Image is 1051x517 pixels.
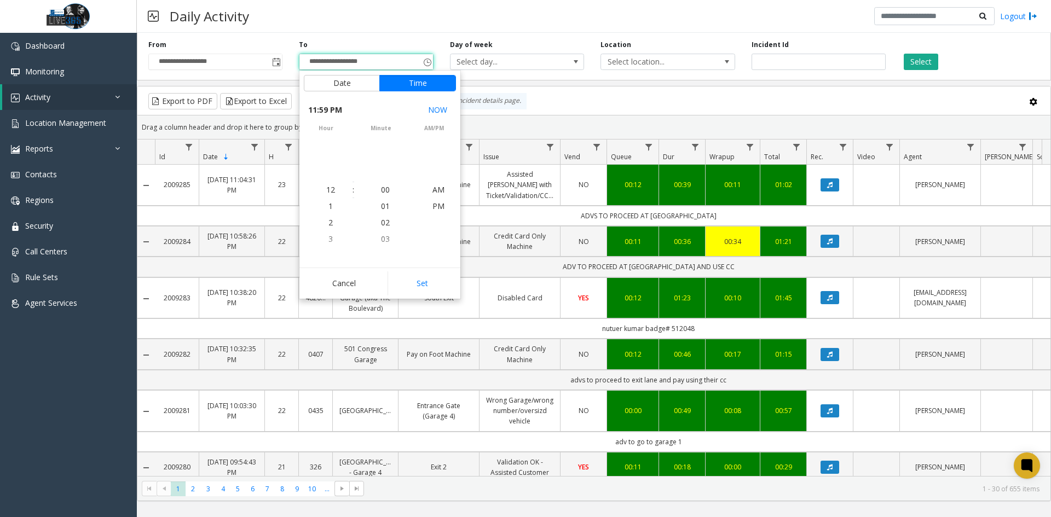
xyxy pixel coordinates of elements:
span: Go to the next page [334,481,349,496]
span: 2 [328,217,333,228]
span: Go to the next page [338,484,347,493]
span: Page 10 [305,481,320,496]
a: 22 [272,349,292,359]
a: Collapse Details [137,407,155,416]
span: H [269,152,274,161]
a: NO [567,349,600,359]
a: Credit Card Only Machine [486,231,553,252]
img: pageIcon [148,3,159,30]
a: 00:10 [712,293,753,303]
span: Reports [25,143,53,154]
img: 'icon' [11,299,20,308]
button: Export to Excel [220,93,292,109]
span: Contacts [25,169,57,179]
span: Issue [483,152,499,161]
a: NO [567,236,600,247]
span: 12 [326,184,335,195]
img: 'icon' [11,119,20,128]
span: Page 4 [216,481,230,496]
span: Page 6 [245,481,260,496]
button: Cancel [304,271,384,295]
span: 3 [328,234,333,244]
span: Wrapup [709,152,735,161]
div: Drag a column header and drop it here to group by that column [137,118,1050,137]
span: 03 [381,234,390,244]
a: Issue Filter Menu [543,140,558,154]
a: Logout [1000,10,1037,22]
span: Dur [663,152,674,161]
a: 2009282 [161,349,192,359]
a: Collapse Details [137,351,155,359]
a: Dur Filter Menu [688,140,703,154]
span: Sortable [222,153,230,161]
a: Parker Filter Menu [1015,140,1030,154]
a: 00:36 [666,236,698,247]
a: 2009285 [161,179,192,190]
span: NO [579,180,589,189]
img: 'icon' [11,274,20,282]
img: 'icon' [11,68,20,77]
div: 00:57 [767,405,800,416]
a: NO [567,179,600,190]
span: 00 [381,184,390,195]
span: Page 5 [230,481,245,496]
a: [PERSON_NAME] [906,405,974,416]
div: 00:49 [666,405,698,416]
span: Activity [25,92,50,102]
a: 00:12 [614,293,652,303]
a: 01:15 [767,349,800,359]
div: 00:12 [614,179,652,190]
span: Id [159,152,165,161]
div: 01:45 [767,293,800,303]
div: 00:11 [712,179,753,190]
a: 00:34 [712,236,753,247]
label: To [299,40,308,50]
a: Id Filter Menu [182,140,197,154]
a: 00:08 [712,405,753,416]
span: 02 [381,217,390,228]
span: minute [354,124,407,132]
span: Page 3 [201,481,216,496]
a: 01:21 [767,236,800,247]
a: 23 [272,179,292,190]
span: Video [857,152,875,161]
a: [PERSON_NAME] [906,462,974,472]
a: Video Filter Menu [882,140,897,154]
a: 22 [272,405,292,416]
a: 00:00 [614,405,652,416]
img: 'icon' [11,196,20,205]
a: 00:46 [666,349,698,359]
a: Collapse Details [137,181,155,190]
span: Security [25,220,53,231]
label: Location [600,40,631,50]
div: 00:39 [666,179,698,190]
span: Page 9 [290,481,304,496]
a: [DATE] 09:54:43 PM [206,457,258,478]
a: 00:29 [767,462,800,472]
a: Collapse Details [137,463,155,472]
a: Credit Card Only Machine [486,344,553,364]
span: Page 11 [320,481,334,496]
a: 2009284 [161,236,192,247]
a: 00:11 [614,236,652,247]
span: 11:59 PM [308,102,342,118]
a: 2009280 [161,462,192,472]
span: Go to the last page [349,481,364,496]
span: Page 8 [275,481,290,496]
a: 2009281 [161,405,192,416]
div: 00:18 [666,462,698,472]
a: [GEOGRAPHIC_DATA] [339,405,391,416]
a: 01:23 [666,293,698,303]
a: Assisted [PERSON_NAME] with Ticket/Validation/CC/monthly [486,169,553,201]
a: 01:02 [767,179,800,190]
a: 21 [272,462,292,472]
img: 'icon' [11,145,20,154]
span: YES [578,293,589,303]
span: Dashboard [25,40,65,51]
span: Select location... [601,54,708,69]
